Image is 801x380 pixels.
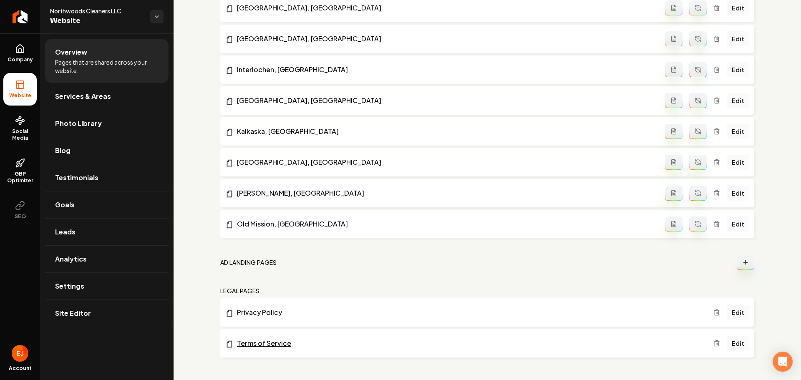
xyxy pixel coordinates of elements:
[225,34,665,44] a: [GEOGRAPHIC_DATA], [GEOGRAPHIC_DATA]
[55,91,111,101] span: Services & Areas
[225,3,665,13] a: [GEOGRAPHIC_DATA], [GEOGRAPHIC_DATA]
[225,157,665,167] a: [GEOGRAPHIC_DATA], [GEOGRAPHIC_DATA]
[225,96,665,106] a: [GEOGRAPHIC_DATA], [GEOGRAPHIC_DATA]
[665,93,683,108] button: Add admin page prompt
[665,0,683,15] button: Add admin page prompt
[727,62,749,77] a: Edit
[55,47,87,57] span: Overview
[45,191,169,218] a: Goals
[220,258,277,267] h2: Ad landing pages
[3,194,37,226] button: SEO
[665,31,683,46] button: Add admin page prompt
[220,287,260,295] h2: Legal Pages
[45,137,169,164] a: Blog
[727,124,749,139] a: Edit
[13,10,28,23] img: Rebolt Logo
[55,200,75,210] span: Goals
[225,188,665,198] a: [PERSON_NAME], [GEOGRAPHIC_DATA]
[665,124,683,139] button: Add admin page prompt
[11,213,29,220] span: SEO
[727,186,749,201] a: Edit
[45,300,169,327] a: Site Editor
[225,65,665,75] a: Interlochen, [GEOGRAPHIC_DATA]
[225,126,665,136] a: Kalkaska, [GEOGRAPHIC_DATA]
[665,216,683,232] button: Add admin page prompt
[727,31,749,46] a: Edit
[55,58,159,75] span: Pages that are shared across your website.
[3,37,37,70] a: Company
[55,146,71,156] span: Blog
[55,281,84,291] span: Settings
[727,93,749,108] a: Edit
[50,15,144,27] span: Website
[727,216,749,232] a: Edit
[45,164,169,191] a: Testimonials
[50,7,144,15] span: Northwoods Cleaners LLC
[55,254,87,264] span: Analytics
[773,352,793,372] div: Open Intercom Messenger
[727,155,749,170] a: Edit
[45,246,169,272] a: Analytics
[45,219,169,245] a: Leads
[4,56,36,63] span: Company
[225,307,713,317] a: Privacy Policy
[45,83,169,110] a: Services & Areas
[3,151,37,191] a: GBP Optimizer
[665,155,683,170] button: Add admin page prompt
[3,171,37,184] span: GBP Optimizer
[55,227,76,237] span: Leads
[225,338,713,348] a: Terms of Service
[12,345,28,362] button: Open user button
[6,92,35,99] span: Website
[3,128,37,141] span: Social Media
[45,273,169,299] a: Settings
[665,186,683,201] button: Add admin page prompt
[55,308,91,318] span: Site Editor
[3,109,37,148] a: Social Media
[55,118,102,128] span: Photo Library
[225,219,665,229] a: Old Mission, [GEOGRAPHIC_DATA]
[9,365,32,372] span: Account
[727,0,749,15] a: Edit
[45,110,169,137] a: Photo Library
[55,173,98,183] span: Testimonials
[727,305,749,320] a: Edit
[12,345,28,362] img: Eduard Joers
[665,62,683,77] button: Add admin page prompt
[727,336,749,351] a: Edit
